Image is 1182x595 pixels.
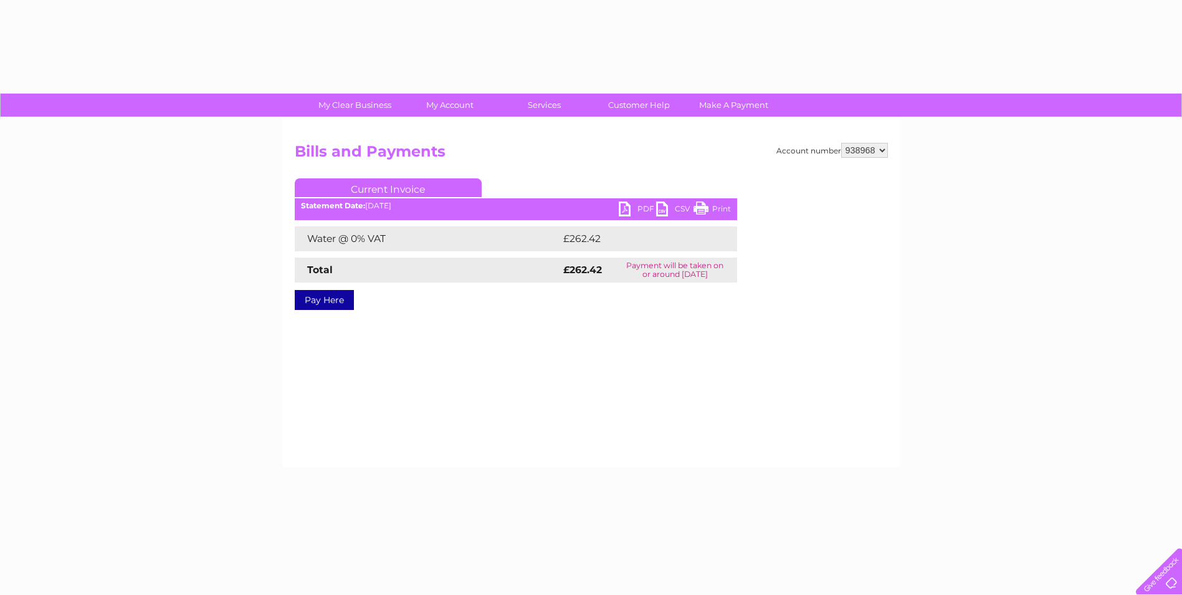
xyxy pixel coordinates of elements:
[693,201,731,220] a: Print
[588,94,690,117] a: Customer Help
[307,264,333,276] strong: Total
[295,201,737,210] div: [DATE]
[493,94,596,117] a: Services
[619,201,656,220] a: PDF
[613,258,736,283] td: Payment will be taken on or around [DATE]
[656,201,693,220] a: CSV
[295,226,560,251] td: Water @ 0% VAT
[560,226,715,251] td: £262.42
[563,264,602,276] strong: £262.42
[776,143,888,158] div: Account number
[295,178,482,197] a: Current Invoice
[295,290,354,310] a: Pay Here
[398,94,501,117] a: My Account
[301,201,365,210] b: Statement Date:
[682,94,785,117] a: Make A Payment
[295,143,888,167] h2: Bills and Payments
[303,94,406,117] a: My Clear Business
